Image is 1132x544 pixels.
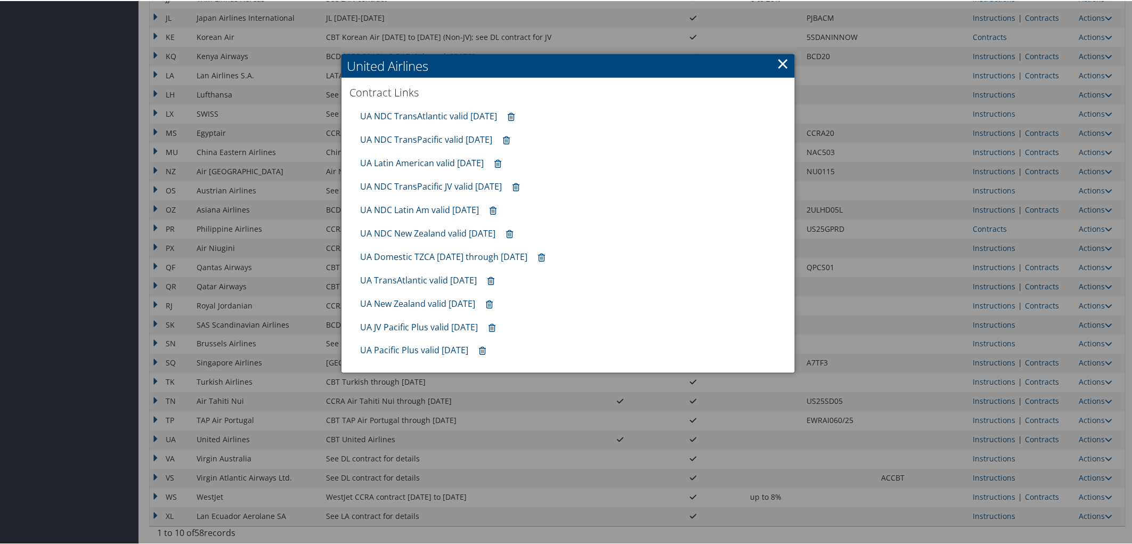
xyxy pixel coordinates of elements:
[501,223,518,243] a: Remove contract
[489,153,507,173] a: Remove contract
[360,273,477,285] a: UA TransAtlantic valid [DATE]
[360,156,484,168] a: UA Latin American valid [DATE]
[474,340,491,360] a: Remove contract
[360,344,468,355] a: UA Pacific Plus valid [DATE]
[360,203,479,215] a: UA NDC Latin Am valid [DATE]
[349,84,787,99] h3: Contract Links
[498,129,515,149] a: Remove contract
[360,250,527,262] a: UA Domestic TZCA [DATE] through [DATE]
[777,52,789,73] a: ×
[483,317,501,337] a: Remove contract
[507,176,525,196] a: Remove contract
[482,270,500,290] a: Remove contract
[533,247,550,266] a: Remove contract
[360,180,502,191] a: UA NDC TransPacific JV valid [DATE]
[360,297,475,308] a: UA New Zealand valid [DATE]
[481,294,498,313] a: Remove contract
[502,106,520,126] a: Remove contract
[360,320,478,332] a: UA JV Pacific Plus valid [DATE]
[341,53,795,77] h2: United Airlines
[360,133,492,144] a: UA NDC TransPacific valid [DATE]
[360,226,495,238] a: UA NDC New Zealand valid [DATE]
[360,109,497,121] a: UA NDC TransAtlantic valid [DATE]
[484,200,502,220] a: Remove contract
